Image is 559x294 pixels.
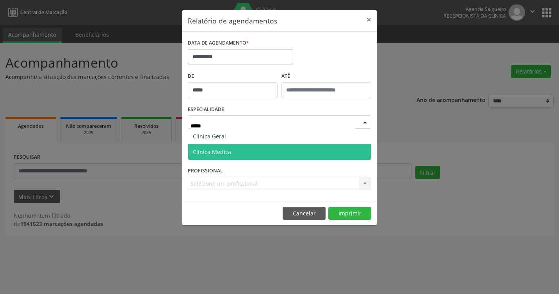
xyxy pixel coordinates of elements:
[283,207,326,220] button: Cancelar
[188,37,249,49] label: DATA DE AGENDAMENTO
[281,70,371,82] label: ATÉ
[328,207,371,220] button: Imprimir
[361,10,377,29] button: Close
[188,104,224,116] label: ESPECIALIDADE
[193,148,231,156] span: Clinica Medica
[188,165,223,177] label: PROFISSIONAL
[188,70,278,82] label: De
[188,16,277,26] h5: Relatório de agendamentos
[193,133,226,140] span: Clinica Geral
